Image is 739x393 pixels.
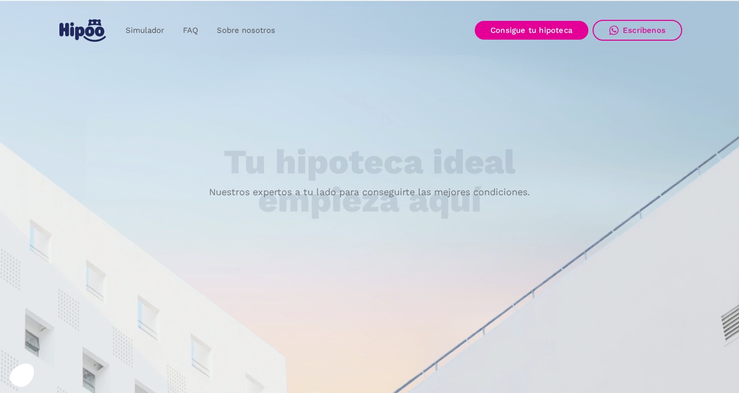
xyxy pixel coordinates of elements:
a: Escríbenos [593,20,682,41]
a: Sobre nosotros [207,20,285,41]
h1: Tu hipoteca ideal empieza aquí [172,144,567,219]
a: home [57,15,108,46]
div: Escríbenos [623,26,666,35]
a: Simulador [116,20,174,41]
a: FAQ [174,20,207,41]
a: Consigue tu hipoteca [475,21,588,40]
